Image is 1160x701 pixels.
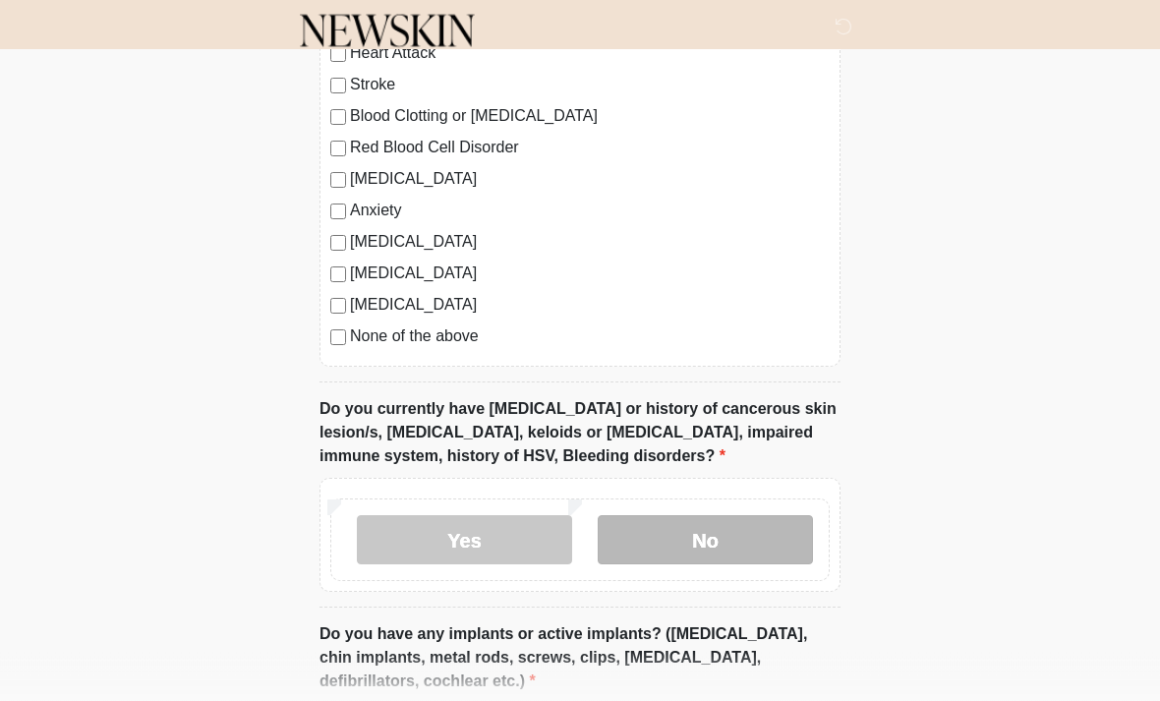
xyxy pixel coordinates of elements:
label: Stroke [350,74,830,97]
label: [MEDICAL_DATA] [350,231,830,255]
label: Anxiety [350,200,830,223]
label: Do you have any implants or active implants? ([MEDICAL_DATA], chin implants, metal rods, screws, ... [319,623,841,694]
input: [MEDICAL_DATA] [330,173,346,189]
input: Blood Clotting or [MEDICAL_DATA] [330,110,346,126]
input: None of the above [330,330,346,346]
input: Stroke [330,79,346,94]
input: [MEDICAL_DATA] [330,236,346,252]
label: Do you currently have [MEDICAL_DATA] or history of cancerous skin lesion/s, [MEDICAL_DATA], keloi... [319,398,841,469]
img: Newskin Logo [300,15,475,48]
input: [MEDICAL_DATA] [330,299,346,315]
label: No [598,516,813,565]
label: [MEDICAL_DATA] [350,168,830,192]
input: Red Blood Cell Disorder [330,142,346,157]
input: [MEDICAL_DATA] [330,267,346,283]
input: Anxiety [330,204,346,220]
label: Yes [357,516,572,565]
label: [MEDICAL_DATA] [350,263,830,286]
label: None of the above [350,325,830,349]
label: Blood Clotting or [MEDICAL_DATA] [350,105,830,129]
label: Red Blood Cell Disorder [350,137,830,160]
label: [MEDICAL_DATA] [350,294,830,318]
